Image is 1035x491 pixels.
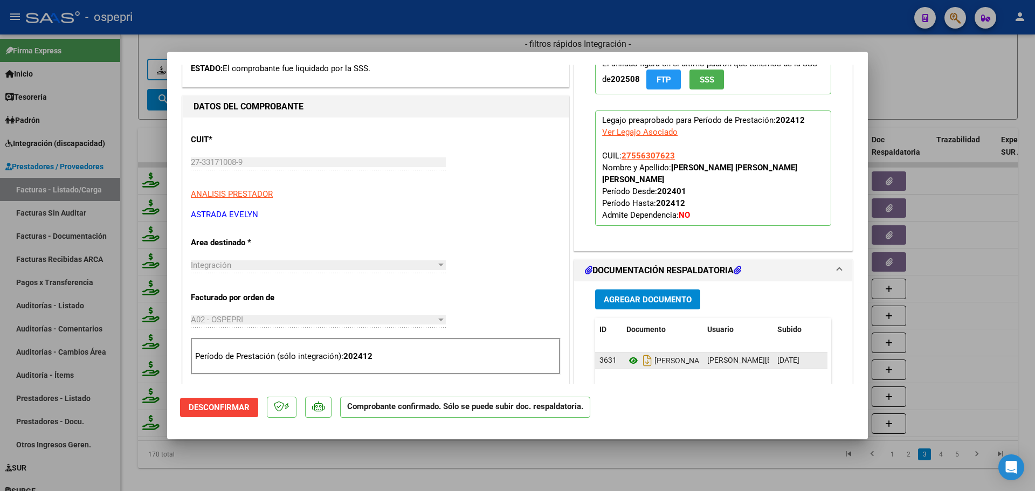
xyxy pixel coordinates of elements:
[657,186,686,196] strong: 202401
[602,163,797,184] strong: [PERSON_NAME] [PERSON_NAME] [PERSON_NAME]
[574,38,852,251] div: PREAPROBACIÓN PARA INTEGRACION
[599,325,606,334] span: ID
[611,74,640,84] strong: 202508
[191,260,231,270] span: Integración
[191,64,223,73] span: ESTADO:
[595,110,831,226] p: Legajo preaprobado para Período de Prestación:
[602,151,797,220] span: CUIL: Nombre y Apellido: Período Desde: Período Hasta: Admite Dependencia:
[191,189,273,199] span: ANALISIS PRESTADOR
[777,325,802,334] span: Subido
[595,54,831,94] p: El afiliado figura en el ultimo padrón que tenemos de la SSS de
[191,315,243,324] span: A02 - OSPEPRI
[604,295,692,305] span: Agregar Documento
[191,134,302,146] p: CUIT
[626,356,740,365] span: [PERSON_NAME]-202412
[700,75,714,85] span: SSS
[679,210,690,220] strong: NO
[599,356,617,364] span: 3631
[574,260,852,281] mat-expansion-panel-header: DOCUMENTACIÓN RESPALDATORIA
[191,209,561,221] p: ASTRADA EVELYN
[191,292,302,304] p: Facturado por orden de
[585,264,741,277] h1: DOCUMENTACIÓN RESPALDATORIA
[657,75,671,85] span: FTP
[191,237,302,249] p: Area destinado *
[689,70,724,89] button: SSS
[223,64,370,73] span: El comprobante fue liquidado por la SSS.
[595,318,622,341] datatable-header-cell: ID
[656,198,685,208] strong: 202412
[640,352,654,369] i: Descargar documento
[343,351,372,361] strong: 202412
[194,101,303,112] strong: DATOS DEL COMPROBANTE
[626,325,666,334] span: Documento
[777,356,799,364] span: [DATE]
[191,383,302,395] p: Comprobante Tipo *
[195,350,556,363] p: Período de Prestación (sólo integración):
[602,126,678,138] div: Ver Legajo Asociado
[646,70,681,89] button: FTP
[707,356,1005,364] span: [PERSON_NAME][EMAIL_ADDRESS][PERSON_NAME][DOMAIN_NAME] - [PERSON_NAME]
[776,115,805,125] strong: 202412
[595,289,700,309] button: Agregar Documento
[180,398,258,417] button: Desconfirmar
[703,318,773,341] datatable-header-cell: Usuario
[622,151,675,161] span: 27556307623
[189,403,250,412] span: Desconfirmar
[827,318,881,341] datatable-header-cell: Acción
[340,397,590,418] p: Comprobante confirmado. Sólo se puede subir doc. respaldatoria.
[998,454,1024,480] div: Open Intercom Messenger
[773,318,827,341] datatable-header-cell: Subido
[622,318,703,341] datatable-header-cell: Documento
[707,325,734,334] span: Usuario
